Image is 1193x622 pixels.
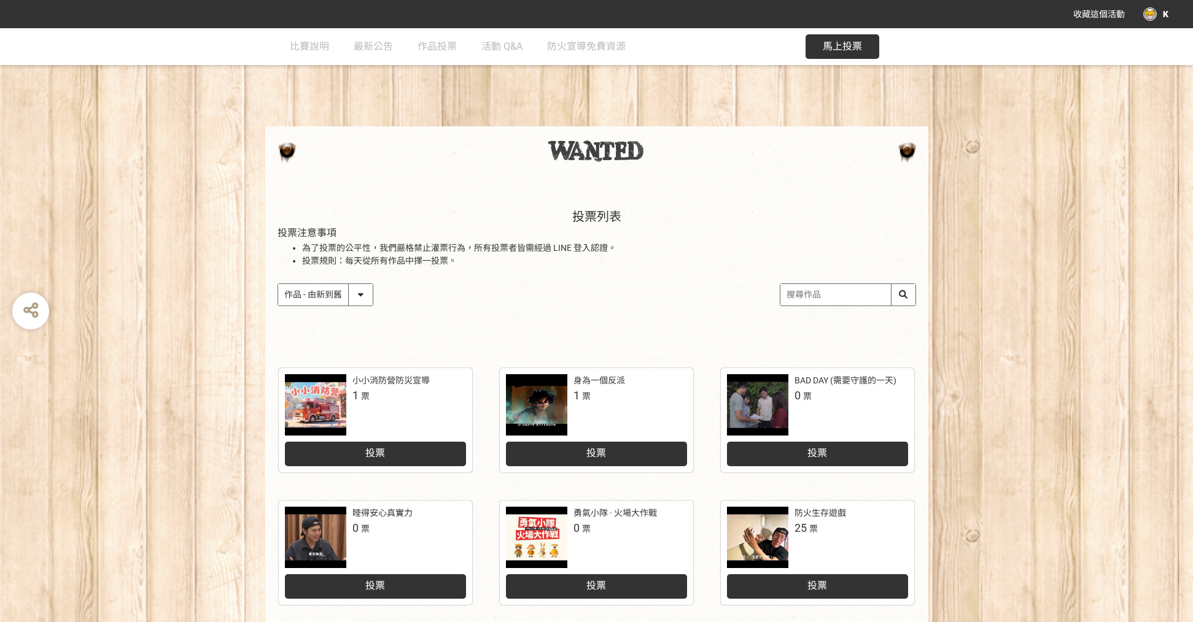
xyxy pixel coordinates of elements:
[795,389,801,402] span: 0
[573,374,625,387] div: 身為一個反派
[418,40,457,52] span: 作品投票
[582,391,591,401] span: 票
[795,374,896,387] div: BAD DAY (需要守護的一天)
[354,40,393,52] span: 最新公告
[500,368,693,472] a: 身為一個反派1票投票
[365,447,385,459] span: 投票
[582,524,591,534] span: 票
[803,391,812,401] span: 票
[500,501,693,605] a: 勇氣小隊 · 火場大作戰0票投票
[547,40,626,52] span: 防火宣導免費資源
[354,28,393,65] a: 最新公告
[278,209,916,224] h1: 投票列表
[586,580,606,591] span: 投票
[807,447,827,459] span: 投票
[290,40,329,52] span: 比賽說明
[352,374,430,387] div: 小小消防營防災宣導
[279,368,472,472] a: 小小消防營防災宣導1票投票
[352,507,413,520] div: 睡得安心真實力
[547,28,626,65] a: 防火宣導免費資源
[573,521,580,534] span: 0
[365,580,385,591] span: 投票
[809,524,818,534] span: 票
[279,501,472,605] a: 睡得安心真實力0票投票
[807,580,827,591] span: 投票
[721,501,914,605] a: 防火生存遊戲25票投票
[795,507,846,520] div: 防火生存遊戲
[352,389,359,402] span: 1
[573,507,657,520] div: 勇氣小隊 · 火場大作戰
[1073,9,1125,19] span: 收藏這個活動
[823,40,862,52] span: 馬上投票
[290,28,329,65] a: 比賽說明
[418,28,457,65] a: 作品投票
[278,227,336,239] span: 投票注意事項
[481,28,523,65] a: 活動 Q&A
[361,524,370,534] span: 票
[352,521,359,534] span: 0
[806,34,879,59] button: 馬上投票
[361,391,370,401] span: 票
[481,40,523,52] span: 活動 Q&A
[721,368,914,472] a: BAD DAY (需要守護的一天)0票投票
[795,521,807,534] span: 25
[302,255,916,267] li: 投票規則：每天從所有作品中擇一投票。
[302,242,916,255] li: 為了投票的公平性，我們嚴格禁止灌票行為，所有投票者皆需經過 LINE 登入認證。
[573,389,580,402] span: 1
[780,284,915,305] input: 搜尋作品
[586,447,606,459] span: 投票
